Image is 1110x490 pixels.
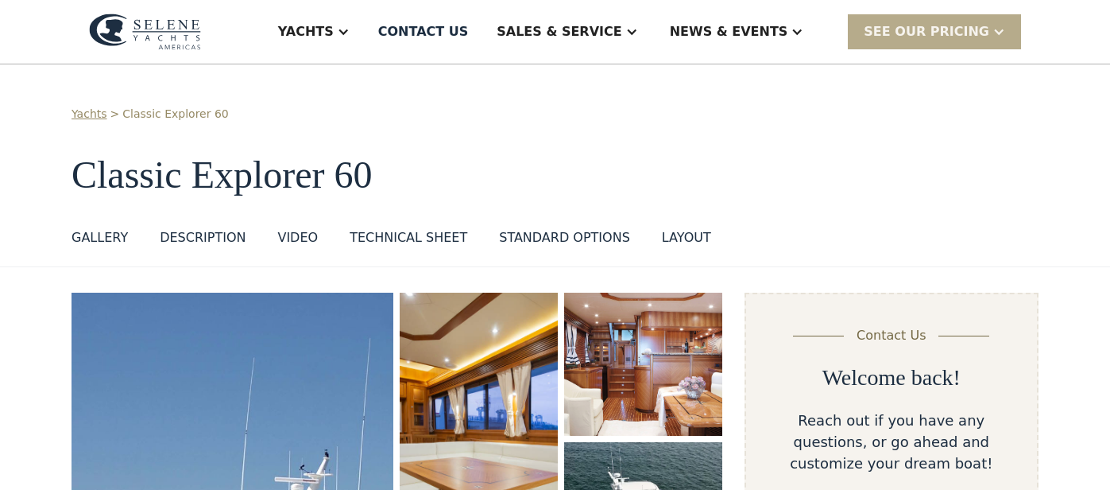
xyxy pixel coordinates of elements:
h1: Classic Explorer 60 [72,154,1038,196]
a: standard options [499,228,630,254]
div: > [110,106,120,122]
div: VIDEO [277,228,318,247]
div: Yachts [278,22,334,41]
a: GALLERY [72,228,128,254]
div: SEE Our Pricing [864,22,989,41]
div: GALLERY [72,228,128,247]
a: VIDEO [277,228,318,254]
div: Reach out if you have any questions, or go ahead and customize your dream boat! [772,410,1011,474]
div: layout [662,228,711,247]
div: SEE Our Pricing [848,14,1021,49]
a: Technical sheet [350,228,467,254]
div: Contact US [378,22,469,41]
div: standard options [499,228,630,247]
h2: Welcome back! [822,364,961,391]
a: open lightbox [564,293,722,436]
div: Technical sheet [350,228,467,247]
div: DESCRIPTION [160,228,246,247]
a: DESCRIPTION [160,228,246,254]
a: Classic Explorer 60 [122,106,228,122]
div: Contact Us [857,326,926,345]
img: logo [89,14,201,50]
div: Sales & Service [497,22,621,41]
a: Yachts [72,106,107,122]
div: News & EVENTS [670,22,788,41]
a: layout [662,228,711,254]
